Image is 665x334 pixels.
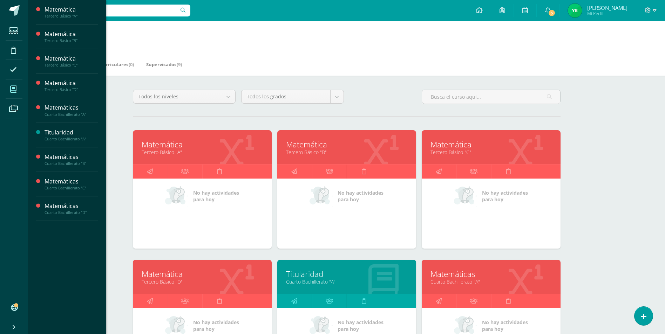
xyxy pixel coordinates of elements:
[45,87,98,92] div: Tercero Básico "D"
[193,319,239,332] span: No hay actividades para hoy
[45,202,98,210] div: Matemáticas
[142,269,263,279] a: Matemática
[45,210,98,215] div: Cuarto Bachillerato "D"
[138,90,217,103] span: Todos los niveles
[45,104,98,112] div: Matemáticas
[286,278,407,285] a: Cuarto Bachillerato "A"
[45,38,98,43] div: Tercero Básico "B"
[45,178,98,190] a: MatemáticasCuarto Bachillerato "C"
[45,30,98,43] a: MatemáticaTercero Básico "B"
[587,11,627,16] span: Mi Perfil
[430,149,552,155] a: Tercero Básico "C"
[142,149,263,155] a: Tercero Básico "A"
[45,30,98,38] div: Matemática
[79,59,134,70] a: Mis Extracurriculares(0)
[338,189,384,203] span: No hay actividades para hoy
[45,63,98,68] div: Tercero Básico "C"
[45,153,98,166] a: MatemáticasCuarto Bachillerato "B"
[548,9,556,17] span: 5
[45,55,98,63] div: Matemática
[430,278,552,285] a: Cuarto Bachillerato "A"
[482,189,528,203] span: No hay actividades para hoy
[45,79,98,92] a: MatemáticaTercero Básico "D"
[45,153,98,161] div: Matemáticas
[587,4,627,11] span: [PERSON_NAME]
[165,186,188,207] img: no_activities_small.png
[45,104,98,117] a: MatemáticasCuarto Bachillerato "A"
[422,90,560,104] input: Busca el curso aquí...
[45,202,98,215] a: MatemáticasCuarto Bachillerato "D"
[45,128,98,141] a: TitularidadCuarto Bachillerato "A"
[286,149,407,155] a: Tercero Básico "B"
[430,139,552,150] a: Matemática
[568,4,582,18] img: 6fd3bd7d6e4834e5979ff6a5032b647c.png
[146,59,182,70] a: Supervisados(9)
[33,5,190,16] input: Busca un usuario...
[45,186,98,190] div: Cuarto Bachillerato "C"
[45,14,98,19] div: Tercero Básico "A"
[482,319,528,332] span: No hay actividades para hoy
[430,269,552,279] a: Matemáticas
[338,319,384,332] span: No hay actividades para hoy
[45,137,98,141] div: Cuarto Bachillerato "A"
[45,79,98,87] div: Matemática
[45,112,98,117] div: Cuarto Bachillerato "A"
[142,139,263,150] a: Matemática
[247,90,325,103] span: Todos los grados
[193,189,239,203] span: No hay actividades para hoy
[286,269,407,279] a: Titularidad
[177,61,182,68] span: (9)
[454,186,477,207] img: no_activities_small.png
[45,161,98,166] div: Cuarto Bachillerato "B"
[45,178,98,186] div: Matemáticas
[310,186,333,207] img: no_activities_small.png
[45,6,98,14] div: Matemática
[133,90,235,103] a: Todos los niveles
[129,61,134,68] span: (0)
[45,128,98,137] div: Titularidad
[286,139,407,150] a: Matemática
[45,6,98,19] a: MatemáticaTercero Básico "A"
[45,55,98,68] a: MatemáticaTercero Básico "C"
[242,90,344,103] a: Todos los grados
[142,278,263,285] a: Tercero Básico "D"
